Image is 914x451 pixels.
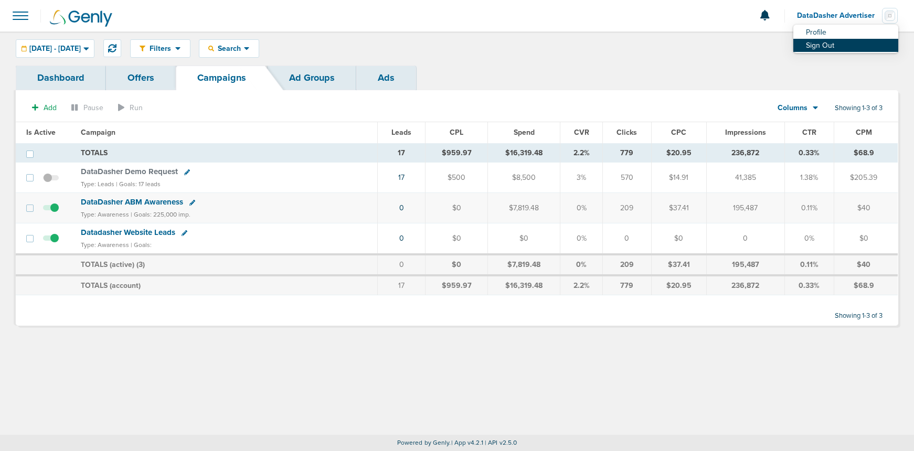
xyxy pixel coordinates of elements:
[651,254,706,275] td: $37.41
[834,254,898,275] td: $40
[603,223,651,254] td: 0
[784,275,834,295] td: 0.33%
[560,275,603,295] td: 2.2%
[834,275,898,295] td: $68.9
[450,128,463,137] span: CPL
[487,163,560,193] td: $8,500
[707,163,785,193] td: 41,385
[560,143,603,163] td: 2.2%
[835,104,883,113] span: Showing 1-3 of 3
[378,254,426,275] td: 0
[26,128,56,137] span: Is Active
[651,163,706,193] td: $14.91
[707,223,785,254] td: 0
[81,180,114,188] small: Type: Leads
[426,254,487,275] td: $0
[802,128,816,137] span: CTR
[560,193,603,223] td: 0%
[574,128,589,137] span: CVR
[426,143,487,163] td: $959.97
[81,211,129,218] small: Type: Awareness
[856,128,872,137] span: CPM
[603,275,651,295] td: 779
[29,45,81,52] span: [DATE] - [DATE]
[131,241,152,249] small: | Goals:
[778,103,807,113] span: Columns
[44,103,57,112] span: Add
[139,260,143,269] span: 3
[793,39,898,52] a: Sign Out
[806,29,826,36] span: Profile
[176,66,268,90] a: Campaigns
[834,143,898,163] td: $68.9
[784,163,834,193] td: 1.38%
[793,25,898,53] ul: DataDasher Advertiser
[487,223,560,254] td: $0
[487,275,560,295] td: $16,319.48
[356,66,416,90] a: Ads
[560,223,603,254] td: 0%
[784,223,834,254] td: 0%
[834,193,898,223] td: $40
[451,439,483,446] span: | App v4.2.1
[426,223,487,254] td: $0
[398,173,405,182] a: 17
[603,193,651,223] td: 209
[835,312,883,320] span: Showing 1-3 of 3
[784,143,834,163] td: 0.33%
[75,254,378,275] td: TOTALS (active) ( )
[834,223,898,254] td: $0
[50,10,112,27] img: Genly
[487,193,560,223] td: $7,819.48
[426,163,487,193] td: $500
[617,128,637,137] span: Clicks
[560,163,603,193] td: 3%
[707,193,785,223] td: 195,487
[399,203,404,212] a: 0
[131,211,190,218] small: | Goals: 225,000 imp.
[26,100,62,115] button: Add
[378,143,426,163] td: 17
[671,128,686,137] span: CPC
[81,241,129,249] small: Type: Awareness
[651,275,706,295] td: $20.95
[725,128,766,137] span: Impressions
[834,163,898,193] td: $205.39
[651,193,706,223] td: $37.41
[106,66,176,90] a: Offers
[514,128,535,137] span: Spend
[81,128,115,137] span: Campaign
[145,44,175,53] span: Filters
[268,66,356,90] a: Ad Groups
[603,163,651,193] td: 570
[81,228,175,237] span: Datadasher Website Leads
[485,439,517,446] span: | API v2.5.0
[797,12,882,19] span: DataDasher Advertiser
[651,223,706,254] td: $0
[707,254,785,275] td: 195,487
[378,275,426,295] td: 17
[391,128,411,137] span: Leads
[603,254,651,275] td: 209
[81,197,183,207] span: DataDasher ABM Awareness
[75,143,378,163] td: TOTALS
[487,143,560,163] td: $16,319.48
[426,275,487,295] td: $959.97
[426,193,487,223] td: $0
[75,275,378,295] td: TOTALS (account)
[16,66,106,90] a: Dashboard
[651,143,706,163] td: $20.95
[560,254,603,275] td: 0%
[116,180,161,188] small: | Goals: 17 leads
[784,193,834,223] td: 0.11%
[603,143,651,163] td: 779
[487,254,560,275] td: $7,819.48
[81,167,178,176] span: DataDasher Demo Request
[707,143,785,163] td: 236,872
[784,254,834,275] td: 0.11%
[214,44,244,53] span: Search
[707,275,785,295] td: 236,872
[399,234,404,243] a: 0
